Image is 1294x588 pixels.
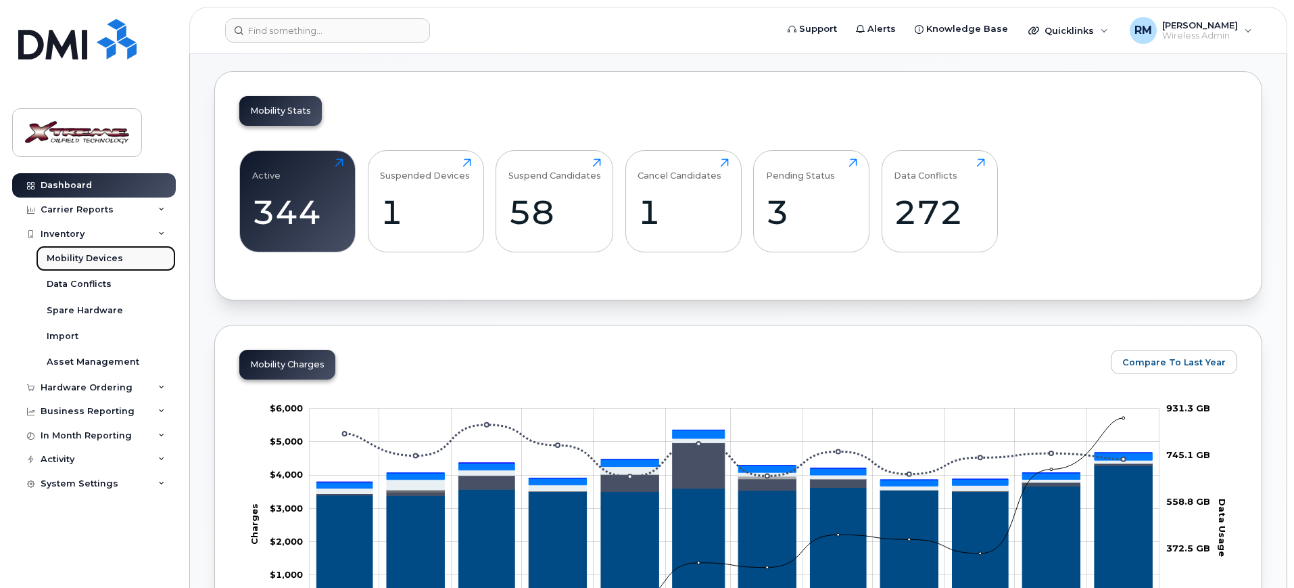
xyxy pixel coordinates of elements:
a: Alerts [846,16,905,43]
span: Knowledge Base [926,22,1008,36]
tspan: $5,000 [270,436,303,447]
tspan: $1,000 [270,570,303,581]
div: Data Conflicts [894,158,957,181]
div: 344 [252,192,343,232]
div: Cancel Candidates [638,158,721,181]
span: Alerts [867,22,896,36]
input: Find something... [225,18,430,43]
div: 3 [766,192,857,232]
a: Data Conflicts272 [894,158,985,245]
div: Suspended Devices [380,158,470,181]
a: Cancel Candidates1 [638,158,729,245]
div: Quicklinks [1019,17,1118,44]
div: 58 [508,192,601,232]
tspan: 745.1 GB [1166,449,1210,460]
tspan: 558.8 GB [1166,496,1210,507]
g: $0 [270,403,303,413]
g: $0 [270,470,303,480]
tspan: Data Usage [1217,499,1228,557]
div: 1 [380,192,471,232]
a: Suspended Devices1 [380,158,471,245]
div: Suspend Candidates [508,158,601,181]
span: Compare To Last Year [1122,356,1226,369]
a: Active344 [252,158,343,245]
tspan: 372.5 GB [1166,543,1210,553]
tspan: $2,000 [270,536,303,547]
div: Pending Status [766,158,835,181]
g: $0 [270,536,303,547]
span: [PERSON_NAME] [1162,20,1238,30]
tspan: $3,000 [270,503,303,514]
span: Wireless Admin [1162,30,1238,41]
div: Reggie Mortensen [1120,17,1262,44]
span: Quicklinks [1045,25,1094,36]
div: 272 [894,192,985,232]
g: Features [316,438,1152,494]
g: GST [316,430,1152,489]
g: $0 [270,570,303,581]
g: PST [316,430,1152,482]
a: Suspend Candidates58 [508,158,601,245]
g: $0 [270,436,303,447]
g: $0 [270,503,303,514]
span: RM [1134,22,1152,39]
a: Support [778,16,846,43]
div: 1 [638,192,729,232]
tspan: Charges [249,503,260,545]
tspan: $6,000 [270,403,303,413]
a: Knowledge Base [905,16,1017,43]
iframe: Messenger Launcher [1235,529,1284,578]
tspan: 931.3 GB [1166,403,1210,413]
button: Compare To Last Year [1111,350,1237,374]
tspan: $4,000 [270,470,303,480]
div: Active [252,158,281,181]
span: Support [799,22,837,36]
a: Pending Status3 [766,158,857,245]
